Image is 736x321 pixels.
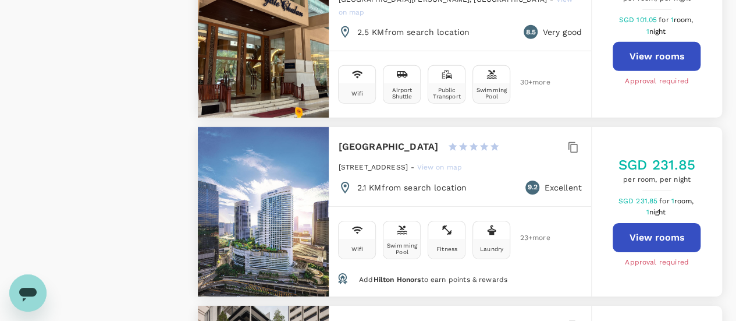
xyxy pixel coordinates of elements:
[618,156,696,174] h5: SGD 231.85
[357,26,470,38] p: 2.5 KM from search location
[649,208,666,216] span: night
[411,163,417,171] span: -
[520,234,537,242] span: 23 + more
[520,79,537,86] span: 30 + more
[544,182,581,193] p: Excellent
[480,246,503,252] div: Laundry
[436,246,457,252] div: Fitness
[417,162,462,171] a: View on map
[373,276,421,284] span: Hilton Honors
[625,76,689,87] span: Approval required
[649,27,666,36] span: night
[674,16,694,24] span: room,
[618,16,659,24] span: SGD 101.05
[618,174,696,186] span: per room, per night
[671,197,695,205] span: 1
[359,276,507,284] span: Add to earn points & rewards
[542,26,581,38] p: Very good
[431,87,463,100] div: Public Transport
[338,139,438,155] h6: [GEOGRAPHIC_DATA]
[613,42,701,71] button: View rooms
[618,197,659,205] span: SGD 231.85
[357,182,467,193] p: 2.1 KM from search location
[613,223,701,252] button: View rooms
[646,208,667,216] span: 1
[417,163,462,171] span: View on map
[386,242,418,255] div: Swimming Pool
[528,182,538,193] span: 9.2
[659,197,671,205] span: for
[625,257,689,269] span: Approval required
[475,87,507,100] div: Swimming Pool
[351,90,364,97] div: Wifi
[9,274,47,312] iframe: Button to launch messaging window
[351,246,364,252] div: Wifi
[338,163,407,171] span: [STREET_ADDRESS]
[674,197,694,205] span: room,
[659,16,670,24] span: for
[526,27,536,38] span: 8.5
[670,16,695,24] span: 1
[386,87,418,100] div: Airport Shuttle
[646,27,667,36] span: 1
